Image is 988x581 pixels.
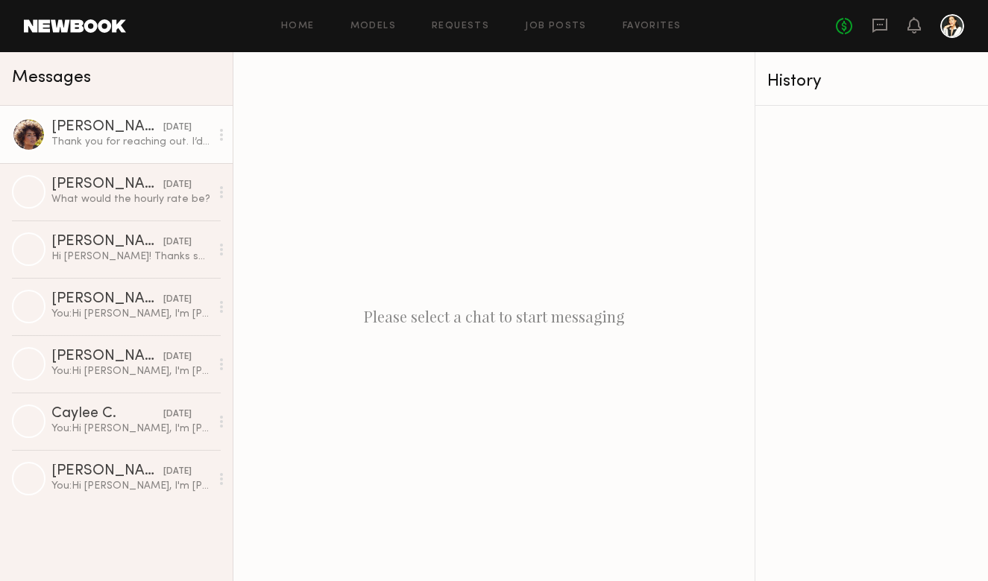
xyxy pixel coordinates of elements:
[350,22,396,31] a: Models
[163,293,192,307] div: [DATE]
[525,22,587,31] a: Job Posts
[51,135,210,149] div: Thank you for reaching out. I’d love to work with you as a model. Based on the design I saw on yo...
[432,22,489,31] a: Requests
[51,407,163,422] div: Caylee C.
[51,307,210,321] div: You: Hi [PERSON_NAME], I'm [PERSON_NAME]. I'm soft launching a custom fine jewelry line that I de...
[51,120,163,135] div: [PERSON_NAME]
[51,464,163,479] div: [PERSON_NAME]
[51,192,210,206] div: What would the hourly rate be?
[163,465,192,479] div: [DATE]
[51,292,163,307] div: [PERSON_NAME]
[51,250,210,264] div: Hi [PERSON_NAME]! Thanks so much for reaching out. Huge lover of jewelry, especially earrings. :)...
[163,121,192,135] div: [DATE]
[163,350,192,364] div: [DATE]
[51,349,163,364] div: [PERSON_NAME]
[767,73,976,90] div: History
[281,22,315,31] a: Home
[51,177,163,192] div: [PERSON_NAME]
[233,52,755,581] div: Please select a chat to start messaging
[51,479,210,493] div: You: Hi [PERSON_NAME], I'm [PERSON_NAME], a fellow actress in LA. I'm soft launching a custom fin...
[51,235,163,250] div: [PERSON_NAME]
[623,22,682,31] a: Favorites
[51,364,210,378] div: You: Hi [PERSON_NAME], I'm [PERSON_NAME]. I'm soft launching a custom fine jewelry line that I de...
[163,407,192,422] div: [DATE]
[163,178,192,192] div: [DATE]
[12,69,91,86] span: Messages
[51,422,210,436] div: You: Hi [PERSON_NAME], I'm [PERSON_NAME]. I'm soft launching a custom fine jewelry line that I de...
[163,235,192,250] div: [DATE]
